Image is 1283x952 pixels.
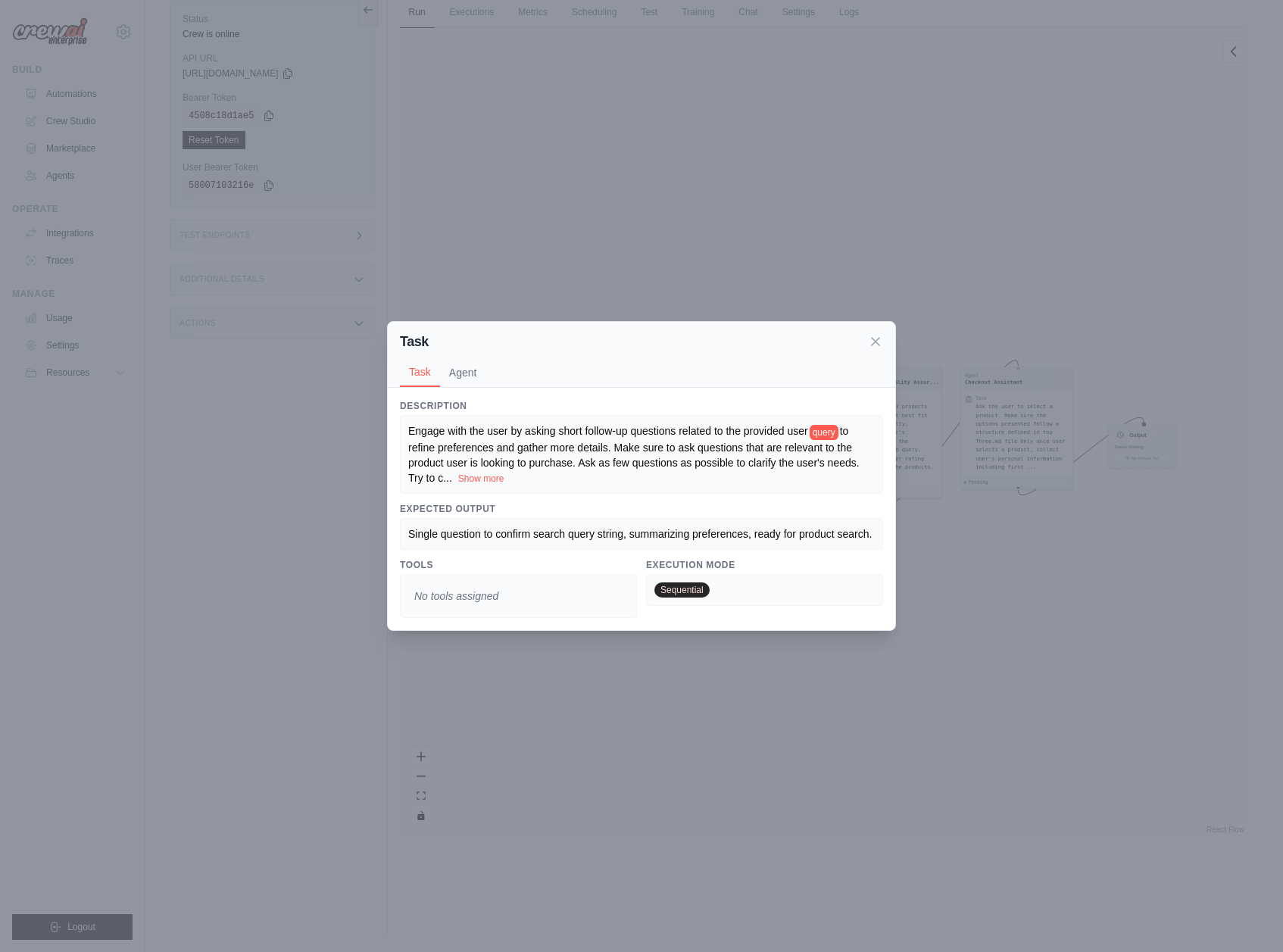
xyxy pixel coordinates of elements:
[400,358,440,387] button: Task
[400,503,883,515] h3: Expected Output
[458,473,504,485] button: Show more
[408,582,504,610] span: No tools assigned
[1207,879,1283,952] iframe: To enrich screen reader interactions, please activate Accessibility in Grammarly extension settings
[408,425,808,437] span: Engage with the user by asking short follow-up questions related to the provided user
[408,425,860,483] span: to refine preferences and gather more details. Make sure to ask questions that are relevant to th...
[810,425,838,440] span: query
[400,400,883,412] h3: Description
[1207,879,1283,952] div: Chat Widget
[408,423,875,485] div: ...
[440,358,486,387] button: Agent
[646,559,883,571] h3: Execution Mode
[400,331,429,352] h2: Task
[408,528,872,540] span: Single question to confirm search query string, summarizing preferences, ready for product search.
[654,582,710,598] span: Sequential
[400,559,637,571] h3: Tools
